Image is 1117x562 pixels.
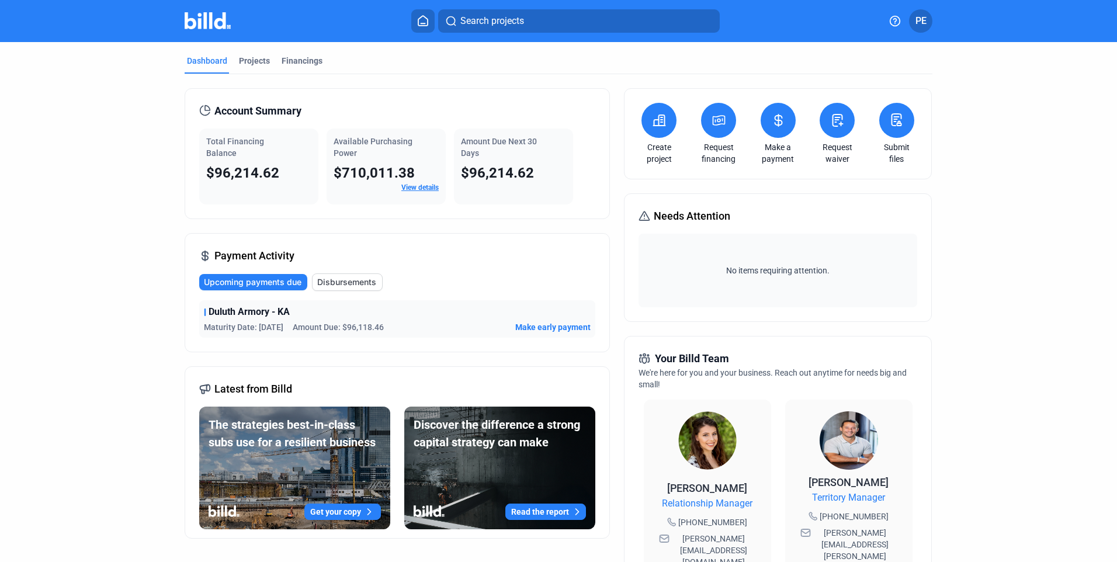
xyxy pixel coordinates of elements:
[209,416,381,451] div: The strategies best-in-class subs use for a resilient business
[655,351,729,367] span: Your Billd Team
[187,55,227,67] div: Dashboard
[515,321,591,333] button: Make early payment
[639,141,679,165] a: Create project
[206,137,264,158] span: Total Financing Balance
[206,165,279,181] span: $96,214.62
[214,103,301,119] span: Account Summary
[643,265,912,276] span: No items requiring attention.
[438,9,720,33] button: Search projects
[401,183,439,192] a: View details
[639,368,907,389] span: We're here for you and your business. Reach out anytime for needs big and small!
[915,14,927,28] span: PE
[667,482,747,494] span: [PERSON_NAME]
[758,141,799,165] a: Make a payment
[654,208,730,224] span: Needs Attention
[334,137,412,158] span: Available Purchasing Power
[678,411,737,470] img: Relationship Manager
[461,137,537,158] span: Amount Due Next 30 Days
[204,276,301,288] span: Upcoming payments due
[199,274,307,290] button: Upcoming payments due
[812,491,885,505] span: Territory Manager
[461,165,534,181] span: $96,214.62
[662,497,752,511] span: Relationship Manager
[820,411,878,470] img: Territory Manager
[239,55,270,67] div: Projects
[214,381,292,397] span: Latest from Billd
[820,511,889,522] span: [PHONE_NUMBER]
[317,276,376,288] span: Disbursements
[304,504,381,520] button: Get your copy
[209,305,290,319] span: Duluth Armory - KA
[698,141,739,165] a: Request financing
[460,14,524,28] span: Search projects
[293,321,384,333] span: Amount Due: $96,118.46
[185,12,231,29] img: Billd Company Logo
[414,416,586,451] div: Discover the difference a strong capital strategy can make
[334,165,415,181] span: $710,011.38
[809,476,889,488] span: [PERSON_NAME]
[282,55,322,67] div: Financings
[505,504,586,520] button: Read the report
[312,273,383,291] button: Disbursements
[678,516,747,528] span: [PHONE_NUMBER]
[817,141,858,165] a: Request waiver
[909,9,932,33] button: PE
[876,141,917,165] a: Submit files
[214,248,294,264] span: Payment Activity
[204,321,283,333] span: Maturity Date: [DATE]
